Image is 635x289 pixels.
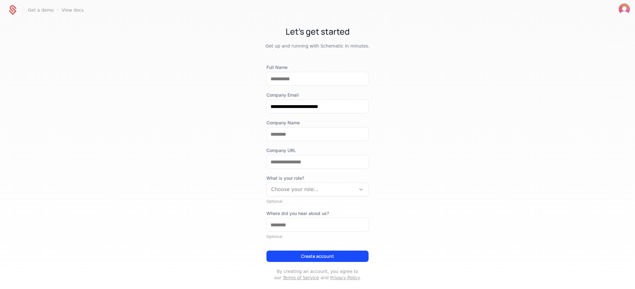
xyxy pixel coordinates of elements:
button: Open user button [619,3,630,15]
button: Create account [266,251,369,262]
a: Privacy Policy [330,275,359,280]
div: Optional [266,234,369,239]
a: Get a demo [28,7,54,13]
label: Company Name [266,120,369,126]
label: Company Email [266,92,369,98]
img: 's logo [619,3,630,15]
div: Optional [266,199,369,204]
p: By creating an account, you agree to our and . [266,268,369,281]
span: What is your role? [266,175,369,181]
label: Where did you hear about us? [266,210,369,217]
span: · [57,6,58,14]
label: Company URL [266,147,369,154]
a: Terms of Service [283,275,319,280]
a: View docs [62,7,84,13]
label: Full Name [266,64,369,71]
